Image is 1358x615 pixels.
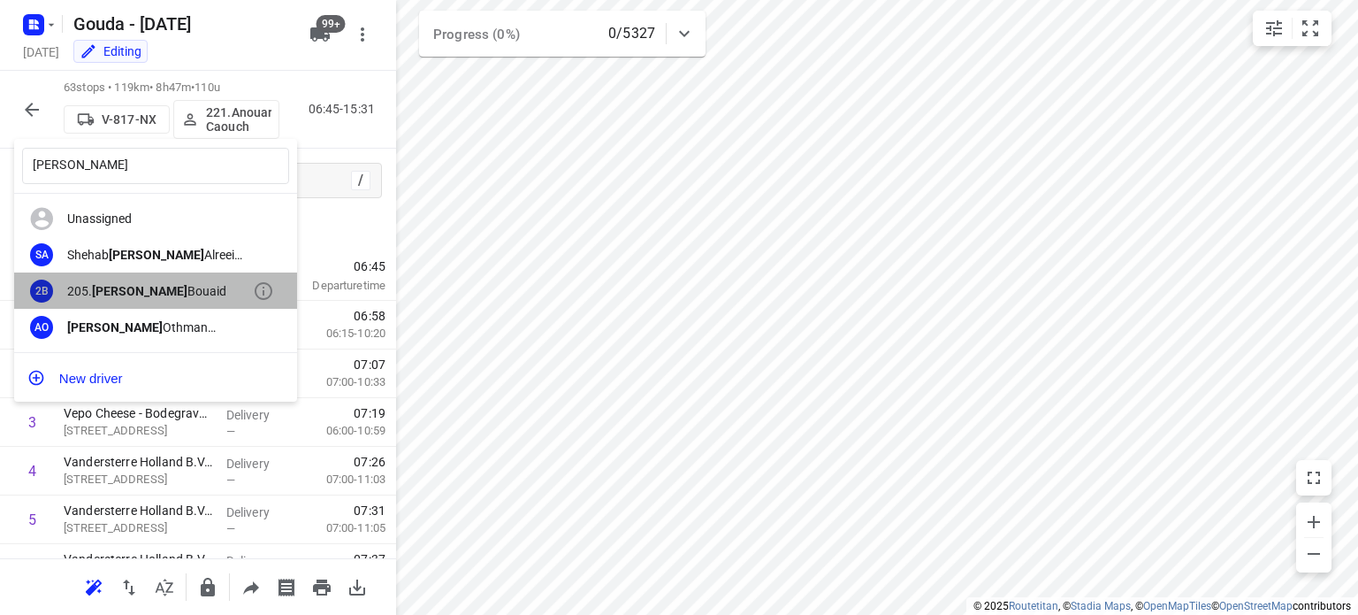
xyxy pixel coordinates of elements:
div: 2B205.[PERSON_NAME]Bouaid [14,273,297,309]
div: 205. Bouaid [67,284,253,298]
div: Shehab Alreeini (A-flexibletransport - Best - ZZP) [67,248,253,262]
div: SA [30,243,53,266]
div: SAShehab[PERSON_NAME]Alreeini (A-flexibletransport - Best - ZZP) [14,237,297,273]
div: Unassigned [67,211,253,226]
button: New driver [14,360,297,396]
div: Othman (Unipost - Best) [67,320,253,334]
b: [PERSON_NAME] [109,248,204,262]
div: Unassigned [14,201,297,237]
input: Assign to... [22,148,289,184]
div: AO [30,316,53,339]
b: [PERSON_NAME] [67,320,163,334]
div: AO[PERSON_NAME]Othman (Unipost - Best) [14,309,297,345]
div: 2B [30,280,53,303]
b: [PERSON_NAME] [92,284,187,298]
